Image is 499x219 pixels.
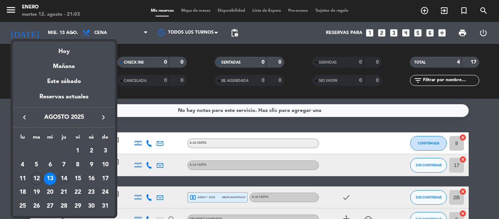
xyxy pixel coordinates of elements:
i: keyboard_arrow_right [99,113,108,122]
div: 19 [30,186,43,199]
div: 30 [85,200,98,212]
td: 14 de agosto de 2025 [57,172,71,186]
td: 5 de agosto de 2025 [30,158,43,172]
div: 3 [99,145,111,157]
div: 15 [72,173,84,185]
td: 2 de agosto de 2025 [85,144,99,158]
div: 22 [72,186,84,199]
div: 8 [72,159,84,171]
div: 26 [30,200,43,212]
th: sábado [85,133,99,144]
td: 16 de agosto de 2025 [85,172,99,186]
div: 13 [44,173,56,185]
div: 6 [44,159,56,171]
td: 26 de agosto de 2025 [30,199,43,213]
td: 31 de agosto de 2025 [98,199,112,213]
div: 18 [16,186,29,199]
div: 7 [58,159,70,171]
div: 1 [72,145,84,157]
button: keyboard_arrow_left [18,113,31,122]
div: 5 [30,159,43,171]
td: 7 de agosto de 2025 [57,158,71,172]
div: 27 [44,200,56,212]
th: lunes [16,133,30,144]
th: viernes [71,133,85,144]
th: miércoles [43,133,57,144]
td: 20 de agosto de 2025 [43,186,57,200]
div: 28 [58,200,70,212]
td: 19 de agosto de 2025 [30,186,43,200]
td: 24 de agosto de 2025 [98,186,112,200]
td: 27 de agosto de 2025 [43,199,57,213]
td: 30 de agosto de 2025 [85,199,99,213]
td: 12 de agosto de 2025 [30,172,43,186]
td: 3 de agosto de 2025 [98,144,112,158]
div: Reservas actuales [13,92,115,107]
div: 29 [72,200,84,212]
td: 21 de agosto de 2025 [57,186,71,200]
div: Mañana [13,56,115,71]
div: 11 [16,173,29,185]
td: 1 de agosto de 2025 [71,144,85,158]
th: jueves [57,133,71,144]
td: 4 de agosto de 2025 [16,158,30,172]
div: 21 [58,186,70,199]
div: Hoy [13,41,115,56]
td: 6 de agosto de 2025 [43,158,57,172]
div: 2 [85,145,98,157]
div: 31 [99,200,111,212]
td: 15 de agosto de 2025 [71,172,85,186]
td: 17 de agosto de 2025 [98,172,112,186]
div: 16 [85,173,98,185]
span: agosto 2025 [31,113,97,122]
td: 22 de agosto de 2025 [71,186,85,200]
div: 10 [99,159,111,171]
td: 10 de agosto de 2025 [98,158,112,172]
div: 24 [99,186,111,199]
i: keyboard_arrow_left [20,113,29,122]
td: 9 de agosto de 2025 [85,158,99,172]
div: 25 [16,200,29,212]
div: 14 [58,173,70,185]
th: martes [30,133,43,144]
td: 28 de agosto de 2025 [57,199,71,213]
td: 18 de agosto de 2025 [16,186,30,200]
td: 11 de agosto de 2025 [16,172,30,186]
div: 23 [85,186,98,199]
div: 4 [16,159,29,171]
div: 9 [85,159,98,171]
div: 17 [99,173,111,185]
td: 25 de agosto de 2025 [16,199,30,213]
td: 8 de agosto de 2025 [71,158,85,172]
div: 12 [30,173,43,185]
th: domingo [98,133,112,144]
td: 23 de agosto de 2025 [85,186,99,200]
td: 13 de agosto de 2025 [43,172,57,186]
td: AGO. [16,144,71,158]
div: Este sábado [13,71,115,92]
div: 20 [44,186,56,199]
td: 29 de agosto de 2025 [71,199,85,213]
button: keyboard_arrow_right [97,113,110,122]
